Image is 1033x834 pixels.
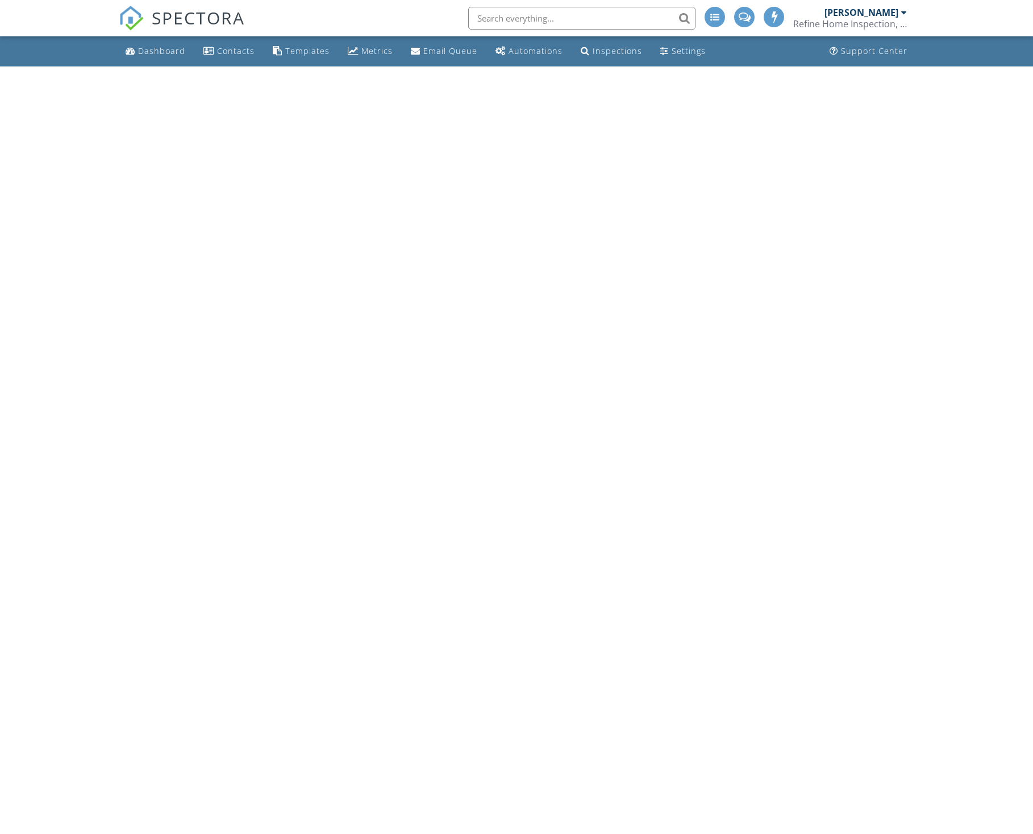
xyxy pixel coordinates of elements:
[138,45,185,56] div: Dashboard
[199,41,259,62] a: Contacts
[841,45,907,56] div: Support Center
[152,6,245,30] span: SPECTORA
[825,41,912,62] a: Support Center
[491,41,567,62] a: Automations (Advanced)
[268,41,334,62] a: Templates
[285,45,330,56] div: Templates
[217,45,255,56] div: Contacts
[121,41,190,62] a: Dashboard
[119,15,245,39] a: SPECTORA
[119,6,144,31] img: The Best Home Inspection Software - Spectora
[656,41,710,62] a: Settings
[672,45,706,56] div: Settings
[361,45,393,56] div: Metrics
[509,45,563,56] div: Automations
[343,41,397,62] a: Metrics
[793,18,907,30] div: Refine Home Inspection, LLC
[576,41,647,62] a: Inspections
[824,7,898,18] div: [PERSON_NAME]
[468,7,695,30] input: Search everything...
[593,45,642,56] div: Inspections
[423,45,477,56] div: Email Queue
[406,41,482,62] a: Email Queue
